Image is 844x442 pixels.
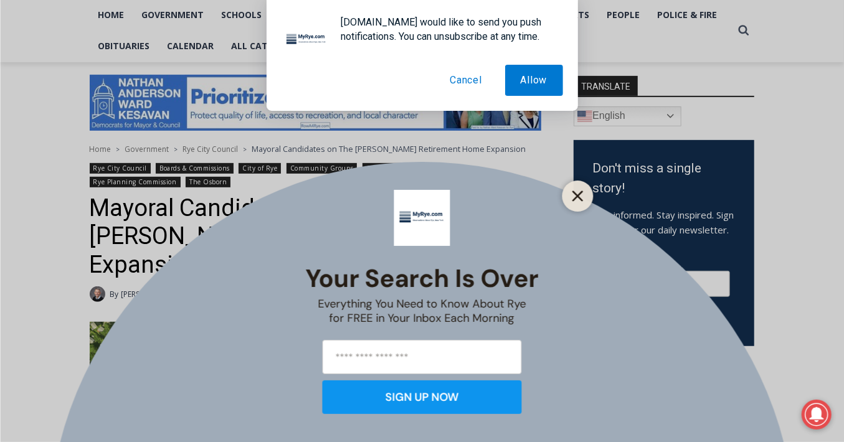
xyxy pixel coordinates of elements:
img: notification icon [282,15,331,65]
span: Intern @ [DOMAIN_NAME] [326,124,577,152]
div: "I learned about the history of a place I’d honestly never considered even as a resident of [GEOG... [315,1,589,121]
div: [DOMAIN_NAME] would like to send you push notifications. You can unsubscribe at any time. [331,15,563,44]
button: Allow [505,65,563,96]
a: Intern @ [DOMAIN_NAME] [300,121,604,155]
button: Cancel [434,65,498,96]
